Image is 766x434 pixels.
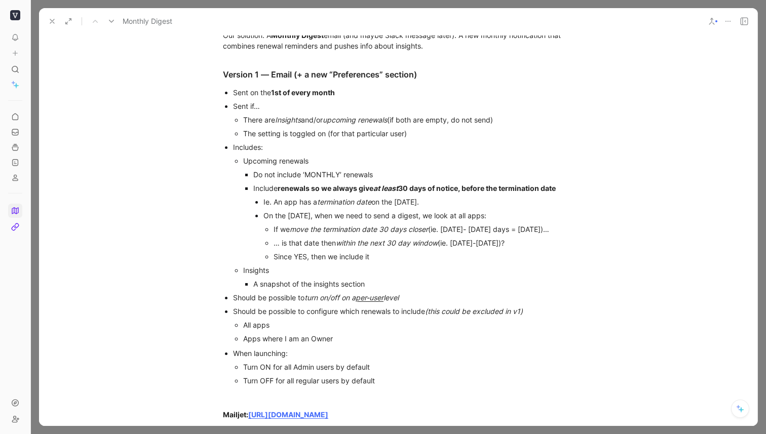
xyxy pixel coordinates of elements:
[253,169,573,180] div: Do not include ‘MONTHLY’ renewals
[263,196,573,207] div: Ie. An app has a on the [DATE].
[243,362,573,372] div: Turn ON for all Admin users by default
[271,88,335,97] strong: 1st of every month
[233,292,573,303] div: Should be possible to
[278,184,556,192] strong: renewals so we always give 30 days of notice, before the termination date
[223,30,573,51] div: Our solution: A email (and maybe Slack message later). A new monthly notification that combines r...
[373,184,398,192] em: at least
[290,225,428,233] em: move the termination date 30 days closer
[336,239,438,247] em: within the next 30 day window
[243,375,573,386] div: Turn OFF for all regular users by default
[263,210,573,221] div: On the [DATE], when we need to send a digest, we look at all apps:
[243,265,573,275] div: Insights
[223,410,248,419] strong: Mailjet:
[243,114,573,125] div: There are and/or (if both are empty, do not send)
[243,155,573,166] div: Upcoming renewals
[248,410,328,419] a: [URL][DOMAIN_NAME]
[275,115,301,124] em: Insights
[274,251,573,262] div: Since YES, then we include it
[304,293,399,302] em: turn on/off on a level
[253,279,573,289] div: A snapshot of the insights section
[317,198,371,206] em: termination date
[233,87,573,98] div: Sent on the
[356,293,384,302] u: per-user
[243,333,573,344] div: Apps where I am an Owner
[274,224,573,234] div: If we (ie. [DATE]- [DATE] days = [DATE])…
[233,348,573,359] div: When launching:
[425,307,523,315] em: (this could be excluded in v1)
[233,306,573,317] div: Should be possible to configure which renewals to include
[123,15,172,27] span: Monthly Digest
[323,115,387,124] em: upcoming renewals
[233,101,573,111] div: Sent if…
[274,238,573,248] div: … is that date then (ie. [DATE]-[DATE])?
[253,183,573,193] div: Include
[10,10,20,20] img: Viio
[243,320,573,330] div: All apps
[223,68,573,81] div: Version 1 — Email (+ a new “Preferences” section)
[233,142,573,152] div: Includes:
[8,8,22,22] button: Viio
[243,128,573,139] div: The setting is toggled on (for that particular user)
